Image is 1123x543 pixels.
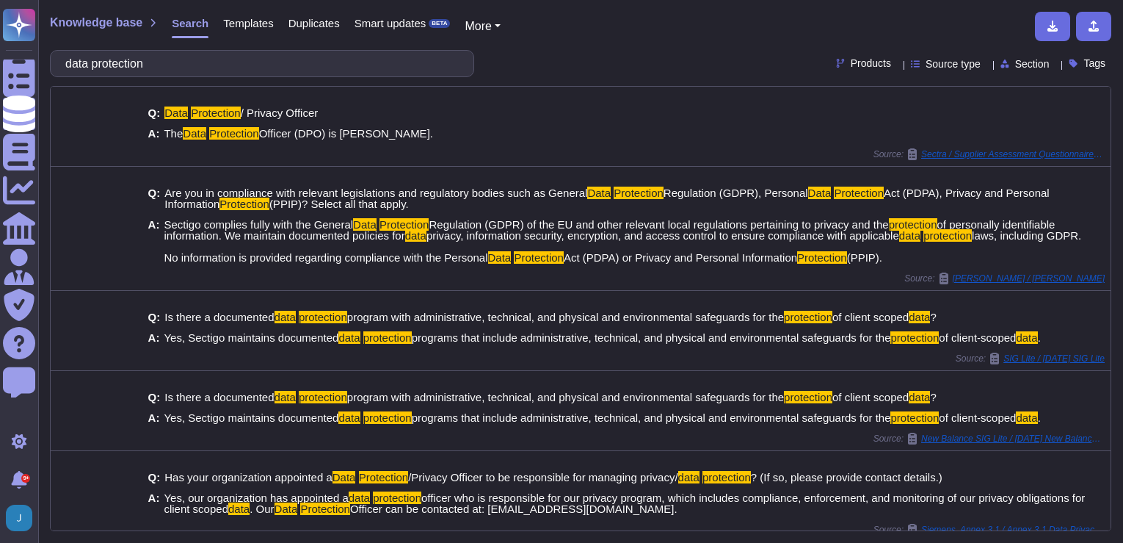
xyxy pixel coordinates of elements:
span: Officer (DPO) is [PERSON_NAME]. [259,127,433,140]
span: programs that include administrative, technical, and physical and environmental safeguards for the [412,331,891,344]
mark: protection [373,492,421,504]
span: (PPIP)? Select all that apply. [269,198,409,210]
span: . [1038,411,1041,424]
mark: protection [299,391,347,403]
mark: Protection [797,251,847,264]
span: Act (PDPA) or Privacy and Personal Information [564,251,797,264]
span: of client scoped [832,391,909,403]
mark: Protection [614,187,664,199]
span: officer who is responsible for our privacy program, which includes compliance, enforcement, and m... [164,492,1085,515]
span: Siemens, Annex 3.1 / Annex 3.1 Data Privacy Supplier Questionnaire [921,525,1105,534]
mark: Protection [834,187,884,199]
span: Sectigo complies fully with the General [164,218,353,231]
span: ? [930,311,936,323]
span: /Privacy Officer to be responsible for managing privacy/ [408,471,677,483]
mark: Data [275,503,298,515]
mark: protection [890,331,939,344]
mark: Protection [359,471,409,483]
mark: Protection [300,503,350,515]
span: [PERSON_NAME] / [PERSON_NAME] [953,274,1105,283]
mark: data [349,492,370,504]
span: Source: [904,273,1105,284]
input: Search a question or template... [58,51,459,76]
b: A: [148,412,160,423]
mark: Protection [219,198,269,210]
span: SIG Lite / [DATE] SIG Lite [1003,354,1105,363]
span: (PPIP). [847,251,882,264]
span: Regulation (GDPR) of the EU and other relevant local regulations pertaining to privacy and the [429,218,888,231]
div: 9+ [21,474,30,483]
mark: Data [808,187,832,199]
span: Tags [1083,58,1105,68]
b: A: [148,332,160,343]
span: Yes, our organization has appointed a [164,492,348,504]
mark: data [228,503,250,515]
mark: data [1016,411,1037,424]
span: of personally identifiable information. We maintain documented policies for [164,218,1055,242]
mark: data [338,331,360,344]
b: A: [148,219,160,263]
mark: Protection [379,218,429,231]
span: New Balance SIG Lite / [DATE] New Balance SIG Lite Copy [921,434,1105,443]
span: Yes, Sectigo maintains documented [164,331,338,344]
span: Search [172,18,208,29]
mark: data [909,311,930,323]
img: user [6,505,32,531]
span: Source: [873,524,1105,536]
span: Source: [956,353,1105,364]
mark: Protection [209,127,259,140]
span: program with administrative, technical, and physical and environmental safeguards for the [347,311,784,323]
mark: protection [923,229,972,242]
span: privacy, information security, encryption, and access control to ensure compliance with applicable [426,229,899,242]
mark: Protection [514,251,564,264]
mark: data [275,391,296,403]
span: Act (PDPA), Privacy and Personal Information [164,187,1049,210]
span: Duplicates [288,18,340,29]
mark: protection [299,311,347,323]
span: Sectra / Supplier Assessment Questionnaire Sectigo [921,150,1105,159]
span: ? (If so, please provide contact details.) [751,471,942,483]
span: of client scoped [832,311,909,323]
mark: Data [587,187,611,199]
span: . Our [250,503,274,515]
mark: data [338,411,360,424]
mark: data [275,311,296,323]
b: Q: [148,392,161,403]
span: of client-scoped [939,411,1016,424]
mark: Data [353,218,377,231]
b: A: [148,128,160,139]
mark: protection [784,311,832,323]
span: / Privacy Officer [241,107,319,119]
button: user [3,502,43,534]
b: Q: [148,187,161,209]
div: BETA [429,19,450,28]
mark: protection [363,411,412,424]
mark: protection [890,411,939,424]
mark: protection [889,218,937,231]
mark: protection [784,391,832,403]
mark: data [405,229,426,242]
span: Regulation (GDPR), Personal [664,187,808,199]
b: Q: [148,312,161,323]
span: Smart updates [355,18,426,29]
span: Is there a documented [164,391,274,403]
span: Products [851,58,891,68]
span: Has your organization appointed a [164,471,332,483]
span: . [1038,331,1041,344]
span: Templates [223,18,273,29]
mark: Data [332,471,356,483]
span: programs that include administrative, technical, and physical and environmental safeguards for the [412,411,891,424]
mark: data [899,229,920,242]
span: Knowledge base [50,17,142,29]
mark: data [1016,331,1037,344]
b: Q: [148,472,161,483]
mark: Data [183,127,206,140]
mark: data [909,391,930,403]
span: of client-scoped [939,331,1016,344]
b: Q: [148,107,161,118]
mark: Protection [191,107,241,119]
mark: data [678,471,699,483]
span: Yes, Sectigo maintains documented [164,411,338,424]
span: The [164,127,183,140]
button: More [465,18,501,35]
